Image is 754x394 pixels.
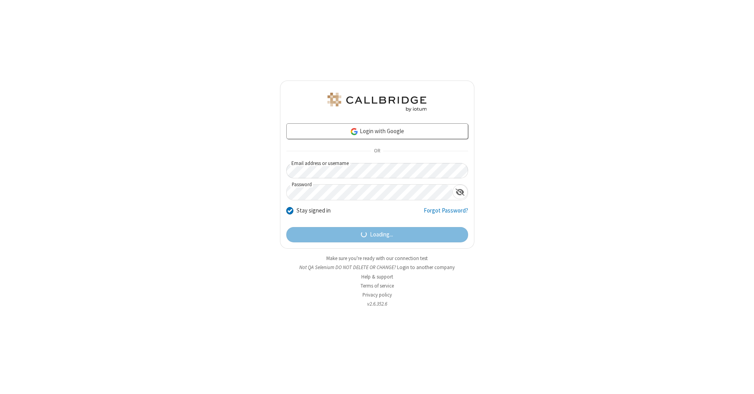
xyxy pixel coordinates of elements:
a: Help & support [361,273,393,280]
span: OR [371,146,383,157]
iframe: Chat [734,374,748,389]
li: v2.6.352.6 [280,300,474,308]
a: Privacy policy [362,291,392,298]
a: Terms of service [361,282,394,289]
button: Loading... [286,227,468,243]
a: Login with Google [286,123,468,139]
label: Stay signed in [296,206,331,215]
button: Login to another company [397,264,455,271]
a: Forgot Password? [424,206,468,221]
input: Password [287,185,452,200]
img: google-icon.png [350,127,359,136]
li: Not QA Selenium DO NOT DELETE OR CHANGE? [280,264,474,271]
span: Loading... [370,230,393,239]
input: Email address or username [286,163,468,178]
img: QA Selenium DO NOT DELETE OR CHANGE [326,93,428,112]
a: Make sure you're ready with our connection test [326,255,428,262]
div: Show password [452,185,468,199]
